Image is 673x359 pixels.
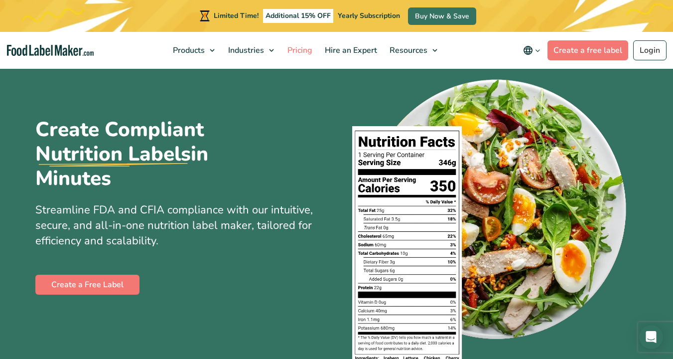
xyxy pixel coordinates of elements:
[322,45,378,56] span: Hire an Expert
[281,32,316,69] a: Pricing
[35,142,191,167] u: Nutrition Labels
[338,11,400,20] span: Yearly Subscription
[35,118,274,190] h1: Create Compliant in Minutes
[35,275,139,295] a: Create a Free Label
[408,7,476,25] a: Buy Now & Save
[167,32,220,69] a: Products
[263,9,333,23] span: Additional 15% OFF
[284,45,313,56] span: Pricing
[170,45,206,56] span: Products
[319,32,381,69] a: Hire an Expert
[639,325,663,349] div: Open Intercom Messenger
[547,40,628,60] a: Create a free label
[225,45,265,56] span: Industries
[384,32,442,69] a: Resources
[387,45,428,56] span: Resources
[633,40,667,60] a: Login
[222,32,279,69] a: Industries
[35,202,313,248] span: Streamline FDA and CFIA compliance with our intuitive, secure, and all-in-one nutrition label mak...
[214,11,259,20] span: Limited Time!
